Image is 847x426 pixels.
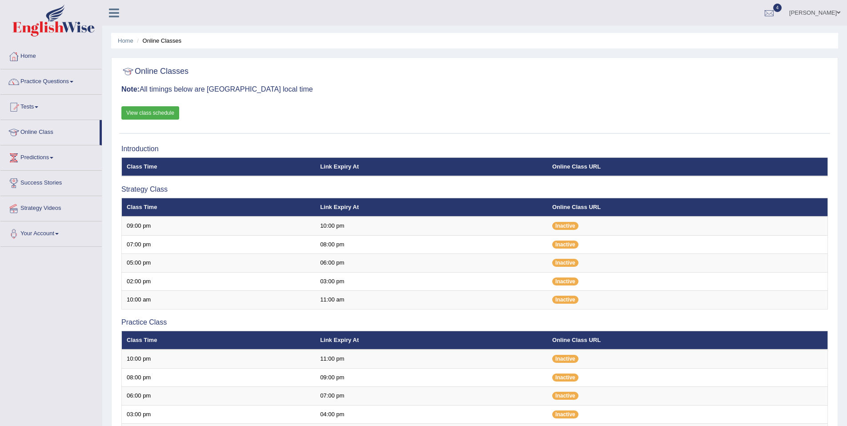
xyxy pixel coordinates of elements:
td: 08:00 pm [122,368,316,387]
td: 10:00 pm [315,217,547,235]
th: Link Expiry At [315,157,547,176]
td: 09:00 pm [315,368,547,387]
span: Inactive [552,374,578,382]
th: Class Time [122,331,316,350]
td: 11:00 am [315,291,547,309]
td: 03:00 pm [315,272,547,291]
span: Inactive [552,259,578,267]
a: Home [0,44,102,66]
span: Inactive [552,355,578,363]
h3: Practice Class [121,318,828,326]
a: Strategy Videos [0,196,102,218]
span: Inactive [552,277,578,285]
h3: Strategy Class [121,185,828,193]
span: Inactive [552,296,578,304]
a: Tests [0,95,102,117]
li: Online Classes [135,36,181,45]
a: Practice Questions [0,69,102,92]
th: Online Class URL [547,157,827,176]
h3: Introduction [121,145,828,153]
a: Your Account [0,221,102,244]
td: 05:00 pm [122,254,316,273]
span: 4 [773,4,782,12]
a: Predictions [0,145,102,168]
span: Inactive [552,392,578,400]
td: 10:00 am [122,291,316,309]
td: 04:00 pm [315,405,547,424]
td: 11:00 pm [315,350,547,368]
td: 06:00 pm [122,387,316,406]
th: Online Class URL [547,198,827,217]
td: 06:00 pm [315,254,547,273]
td: 08:00 pm [315,235,547,254]
span: Inactive [552,241,578,249]
td: 09:00 pm [122,217,316,235]
a: Home [118,37,133,44]
th: Link Expiry At [315,198,547,217]
td: 07:00 pm [122,235,316,254]
h2: Online Classes [121,65,189,78]
td: 10:00 pm [122,350,316,368]
span: Inactive [552,222,578,230]
h3: All timings below are [GEOGRAPHIC_DATA] local time [121,85,828,93]
td: 07:00 pm [315,387,547,406]
th: Class Time [122,198,316,217]
a: Success Stories [0,171,102,193]
th: Online Class URL [547,331,827,350]
td: 02:00 pm [122,272,316,291]
span: Inactive [552,410,578,418]
th: Link Expiry At [315,331,547,350]
a: Online Class [0,120,100,142]
th: Class Time [122,157,316,176]
b: Note: [121,85,140,93]
a: View class schedule [121,106,179,120]
td: 03:00 pm [122,405,316,424]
